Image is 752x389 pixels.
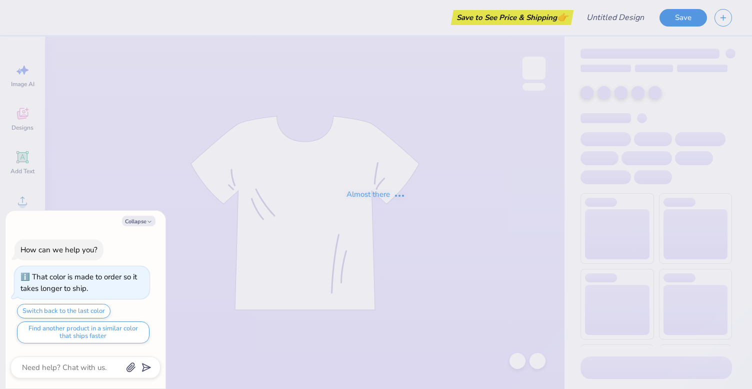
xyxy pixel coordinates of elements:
button: Switch back to the last color [17,304,110,318]
div: How can we help you? [20,245,97,255]
div: That color is made to order so it takes longer to ship. [20,272,137,293]
div: Almost there [346,189,405,200]
button: Collapse [122,216,155,226]
button: Find another product in a similar color that ships faster [17,321,149,343]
